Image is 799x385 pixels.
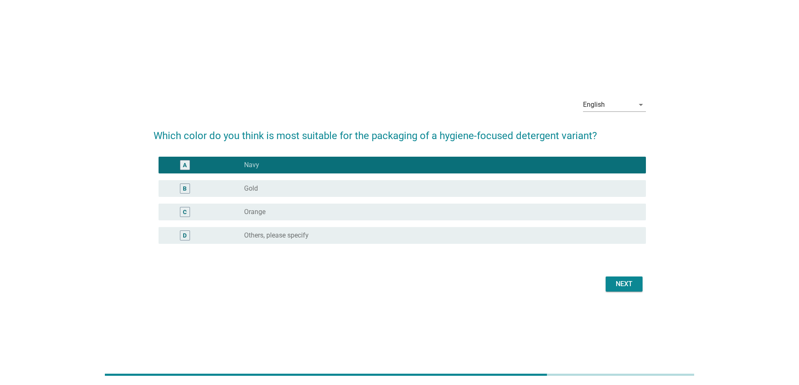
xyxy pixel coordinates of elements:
div: D [183,231,187,240]
i: arrow_drop_down [636,100,646,110]
div: English [583,101,605,109]
label: Navy [244,161,259,169]
label: Others, please specify [244,231,309,240]
h2: Which color do you think is most suitable for the packaging of a hygiene-focused detergent variant? [154,120,646,143]
label: Orange [244,208,265,216]
div: Next [612,279,636,289]
button: Next [606,276,643,292]
div: C [183,207,187,216]
div: A [183,160,187,169]
label: Gold [244,184,258,193]
div: B [183,184,187,193]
